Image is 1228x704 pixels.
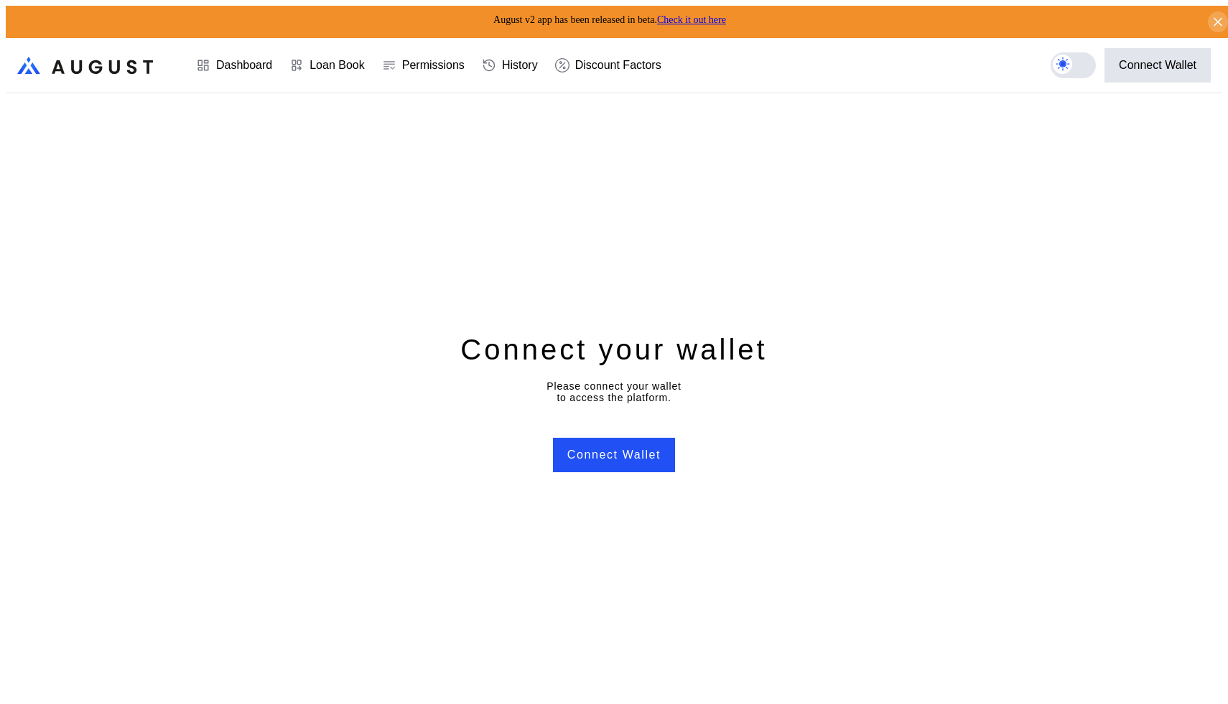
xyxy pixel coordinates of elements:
[460,331,767,368] div: Connect your wallet
[187,39,281,92] a: Dashboard
[310,59,365,72] div: Loan Book
[373,39,473,92] a: Permissions
[502,59,538,72] div: History
[1119,59,1196,72] div: Connect Wallet
[546,380,681,403] div: Please connect your wallet to access the platform.
[473,39,546,92] a: History
[553,438,675,472] button: Connect Wallet
[402,59,465,72] div: Permissions
[657,14,726,25] a: Check it out here
[575,59,661,72] div: Discount Factors
[546,39,670,92] a: Discount Factors
[281,39,373,92] a: Loan Book
[216,59,272,72] div: Dashboard
[1104,48,1211,83] button: Connect Wallet
[493,14,726,25] span: August v2 app has been released in beta.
